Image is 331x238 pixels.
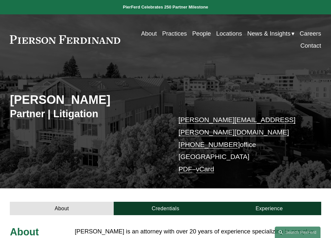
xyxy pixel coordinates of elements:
[275,227,321,238] a: Search this site
[10,226,39,237] span: About
[10,93,165,107] h2: [PERSON_NAME]
[247,28,290,39] span: News & Insights
[216,27,242,40] a: Locations
[178,165,192,173] a: PDF
[114,202,217,215] a: Credentials
[178,116,295,136] a: [PERSON_NAME][EMAIL_ADDRESS][PERSON_NAME][DOMAIN_NAME]
[217,202,321,215] a: Experience
[10,202,113,215] a: About
[178,141,240,148] a: [PHONE_NUMBER]
[141,27,157,40] a: About
[10,108,165,120] h3: Partner | Litigation
[300,40,321,52] a: Contact
[196,165,214,173] a: vCard
[192,27,211,40] a: People
[247,27,294,40] a: folder dropdown
[300,27,321,40] a: Careers
[162,27,187,40] a: Practices
[178,114,308,175] p: office [GEOGRAPHIC_DATA] –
